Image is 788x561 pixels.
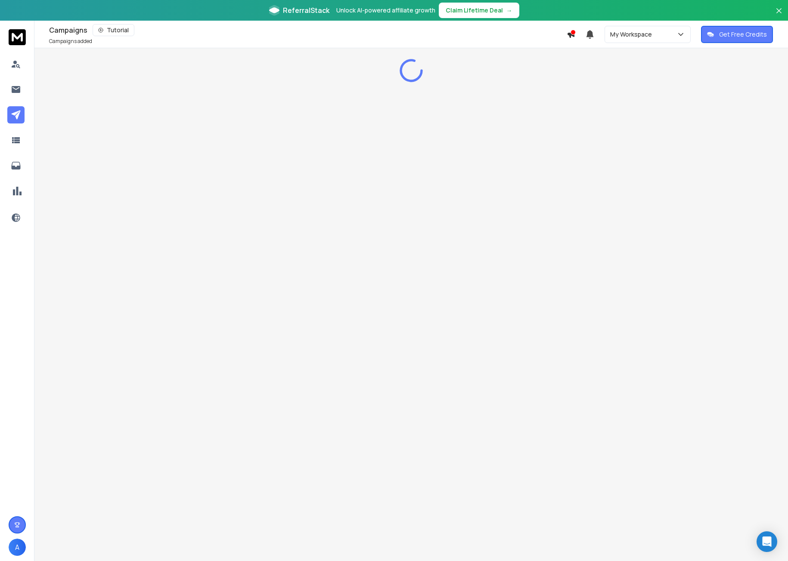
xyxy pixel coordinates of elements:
[701,26,773,43] button: Get Free Credits
[757,531,777,552] div: Open Intercom Messenger
[719,30,767,39] p: Get Free Credits
[336,6,435,15] p: Unlock AI-powered affiliate growth
[9,539,26,556] button: A
[283,5,329,15] span: ReferralStack
[93,24,134,36] button: Tutorial
[610,30,655,39] p: My Workspace
[439,3,519,18] button: Claim Lifetime Deal→
[506,6,512,15] span: →
[773,5,785,26] button: Close banner
[49,38,92,45] p: Campaigns added
[49,24,567,36] div: Campaigns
